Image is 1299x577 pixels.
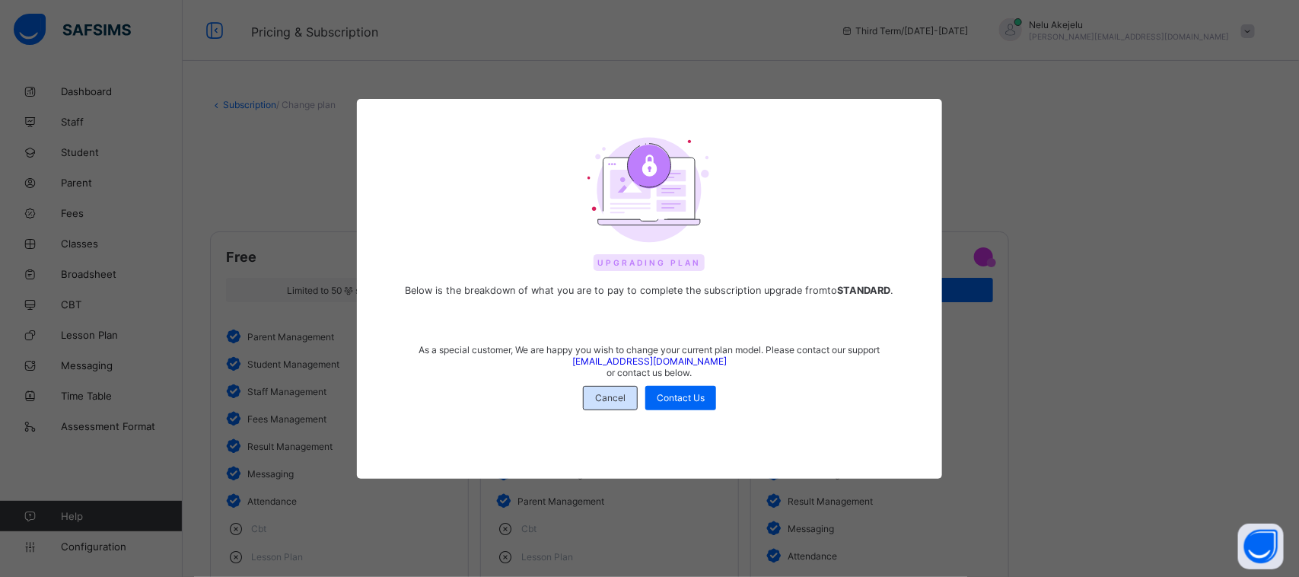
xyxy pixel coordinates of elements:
img: upgrade-plan.3b4dcafaee59b7a9d32205306f0ac200.svg [587,137,711,243]
span: As a special customer, We are happy you wish to change your current plan model. Please contact ou... [419,344,880,378]
a: Contact Us [645,386,716,397]
a: [EMAIL_ADDRESS][DOMAIN_NAME] [572,355,727,367]
span: Below is the breakdown of what you are to pay to complete the subscription upgrade from to . [380,283,919,298]
b: STANDARD [837,285,890,296]
span: Upgrading Plan [594,254,705,271]
span: Contact Us [657,392,705,403]
span: Cancel [595,392,626,403]
button: Open asap [1238,524,1284,569]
